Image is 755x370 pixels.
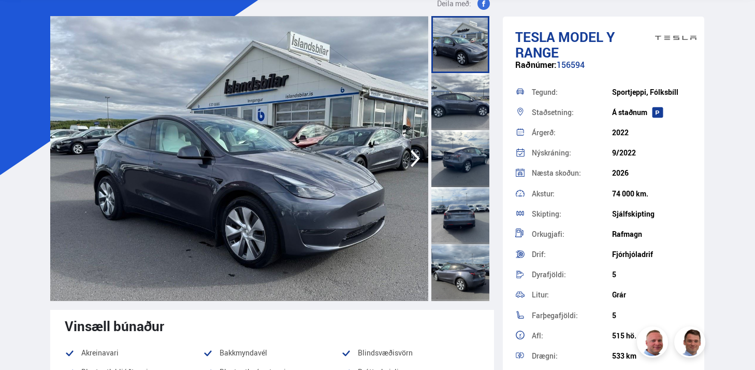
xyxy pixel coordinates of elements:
div: Tegund: [532,89,612,96]
div: Sjálfskipting [612,210,692,218]
div: Dyrafjöldi: [532,271,612,278]
div: Afl: [532,332,612,339]
img: brand logo [655,22,696,54]
div: Vinsæll búnaður [65,318,480,334]
span: Raðnúmer: [515,59,557,70]
div: Árgerð: [532,129,612,136]
div: 533 km [612,352,692,360]
img: 3605018.jpeg [50,16,428,301]
div: Á staðnum [612,108,692,117]
div: Grár [612,291,692,299]
div: 2022 [612,129,692,137]
div: Nýskráning: [532,149,612,156]
div: 156594 [515,60,692,80]
div: Rafmagn [612,230,692,238]
button: Opna LiveChat spjallviðmót [8,4,39,35]
li: Bakkmyndavél [203,347,341,359]
div: Sportjeppi, Fólksbíll [612,88,692,96]
div: Drægni: [532,352,612,360]
div: Orkugjafi: [532,231,612,238]
div: 515 hö. [612,332,692,340]
div: 9/2022 [612,149,692,157]
span: Model Y RANGE [515,27,615,62]
div: Drif: [532,251,612,258]
div: Akstur: [532,190,612,197]
span: Tesla [515,27,555,46]
div: Skipting: [532,210,612,218]
div: Farþegafjöldi: [532,312,612,319]
li: Blindsvæðisvörn [341,347,480,359]
img: siFngHWaQ9KaOqBr.png [638,328,670,359]
div: Næsta skoðun: [532,169,612,177]
div: 5 [612,271,692,279]
img: FbJEzSuNWCJXmdc-.webp [676,328,707,359]
div: 2026 [612,169,692,177]
div: Staðsetning: [532,109,612,116]
div: Fjórhjóladrif [612,250,692,259]
div: 74 000 km. [612,190,692,198]
li: Akreinavari [65,347,203,359]
div: Litur: [532,291,612,298]
div: 5 [612,311,692,320]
